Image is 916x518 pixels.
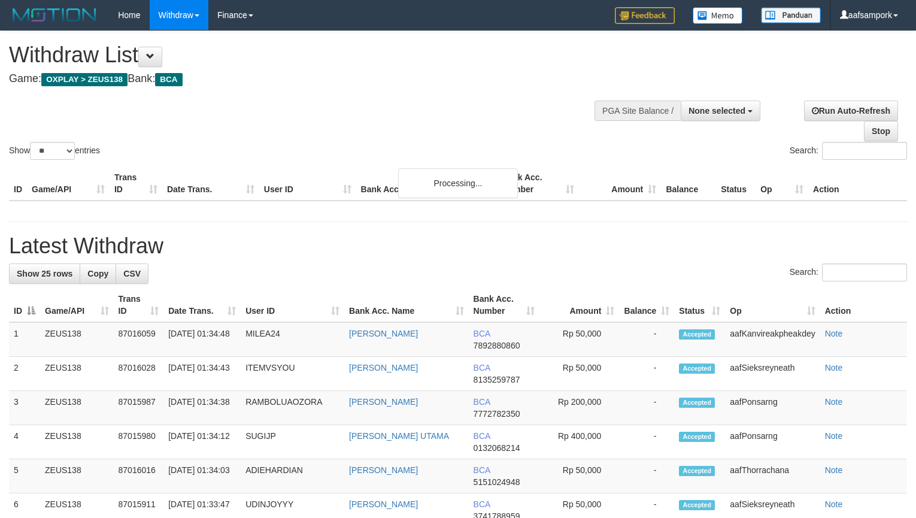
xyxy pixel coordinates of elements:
[474,375,520,384] span: Copy 8135259787 to clipboard
[17,269,72,278] span: Show 25 rows
[822,263,907,281] input: Search:
[716,166,756,201] th: Status
[9,73,599,85] h4: Game: Bank:
[9,234,907,258] h1: Latest Withdraw
[9,263,80,284] a: Show 25 rows
[688,106,745,116] span: None selected
[241,425,344,459] td: SUGIJP
[9,288,40,322] th: ID: activate to sort column descending
[349,431,449,441] a: [PERSON_NAME] UTAMA
[761,7,821,23] img: panduan.png
[474,499,490,509] span: BCA
[679,398,715,408] span: Accepted
[110,166,162,201] th: Trans ID
[825,329,843,338] a: Note
[349,329,418,338] a: [PERSON_NAME]
[474,465,490,475] span: BCA
[241,459,344,493] td: ADIEHARDIAN
[241,288,344,322] th: User ID: activate to sort column ascending
[114,322,164,357] td: 87016059
[114,288,164,322] th: Trans ID: activate to sort column ascending
[40,288,114,322] th: Game/API: activate to sort column ascending
[40,357,114,391] td: ZEUS138
[9,43,599,67] h1: Withdraw List
[725,288,820,322] th: Op: activate to sort column ascending
[9,322,40,357] td: 1
[9,425,40,459] td: 4
[820,288,907,322] th: Action
[619,425,674,459] td: -
[398,168,518,198] div: Processing...
[9,459,40,493] td: 5
[241,391,344,425] td: RAMBOLUAOZORA
[349,499,418,509] a: [PERSON_NAME]
[539,322,620,357] td: Rp 50,000
[497,166,579,201] th: Bank Acc. Number
[163,459,241,493] td: [DATE] 01:34:03
[155,73,182,86] span: BCA
[825,363,843,372] a: Note
[822,142,907,160] input: Search:
[808,166,907,201] th: Action
[344,288,469,322] th: Bank Acc. Name: activate to sort column ascending
[825,431,843,441] a: Note
[615,7,675,24] img: Feedback.jpg
[163,288,241,322] th: Date Trans.: activate to sort column ascending
[595,101,681,121] div: PGA Site Balance /
[259,166,356,201] th: User ID
[163,357,241,391] td: [DATE] 01:34:43
[539,288,620,322] th: Amount: activate to sort column ascending
[679,363,715,374] span: Accepted
[114,459,164,493] td: 87016016
[619,322,674,357] td: -
[674,288,725,322] th: Status: activate to sort column ascending
[349,465,418,475] a: [PERSON_NAME]
[9,391,40,425] td: 3
[474,477,520,487] span: Copy 5151024948 to clipboard
[725,425,820,459] td: aafPonsarng
[40,391,114,425] td: ZEUS138
[27,166,110,201] th: Game/API
[725,322,820,357] td: aafKanvireakpheakdey
[474,329,490,338] span: BCA
[539,459,620,493] td: Rp 50,000
[9,142,100,160] label: Show entries
[114,391,164,425] td: 87015987
[864,121,898,141] a: Stop
[474,341,520,350] span: Copy 7892880860 to clipboard
[9,357,40,391] td: 2
[241,357,344,391] td: ITEMVSYOU
[725,391,820,425] td: aafPonsarng
[756,166,808,201] th: Op
[114,425,164,459] td: 87015980
[661,166,716,201] th: Balance
[116,263,148,284] a: CSV
[40,322,114,357] td: ZEUS138
[539,391,620,425] td: Rp 200,000
[474,409,520,419] span: Copy 7772782350 to clipboard
[163,322,241,357] td: [DATE] 01:34:48
[790,142,907,160] label: Search:
[679,329,715,340] span: Accepted
[693,7,743,24] img: Button%20Memo.svg
[87,269,108,278] span: Copy
[825,465,843,475] a: Note
[41,73,128,86] span: OXPLAY > ZEUS138
[162,166,259,201] th: Date Trans.
[40,425,114,459] td: ZEUS138
[825,397,843,407] a: Note
[474,397,490,407] span: BCA
[679,466,715,476] span: Accepted
[725,357,820,391] td: aafSieksreyneath
[30,142,75,160] select: Showentries
[9,6,100,24] img: MOTION_logo.png
[349,397,418,407] a: [PERSON_NAME]
[474,363,490,372] span: BCA
[356,166,498,201] th: Bank Acc. Name
[469,288,539,322] th: Bank Acc. Number: activate to sort column ascending
[619,391,674,425] td: -
[679,432,715,442] span: Accepted
[679,500,715,510] span: Accepted
[825,499,843,509] a: Note
[619,288,674,322] th: Balance: activate to sort column ascending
